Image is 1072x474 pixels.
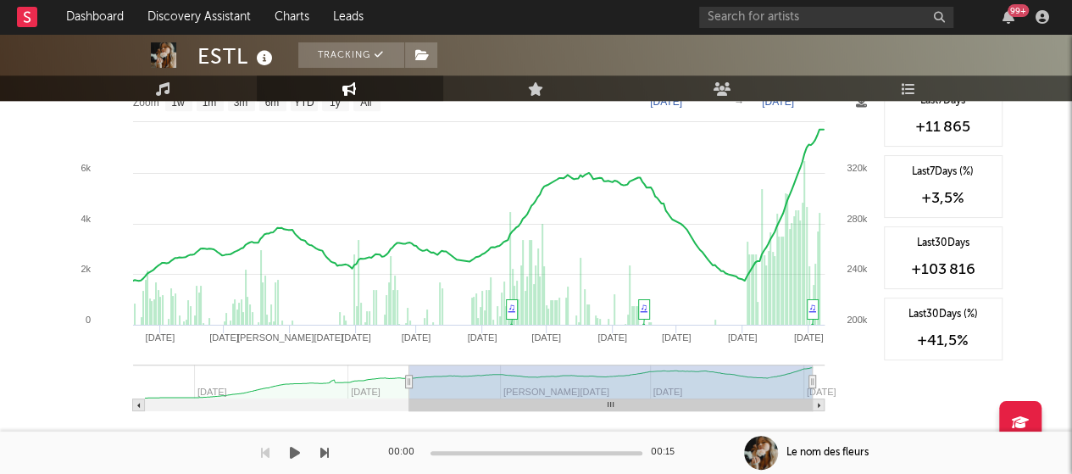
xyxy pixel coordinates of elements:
[1008,4,1029,17] div: 99 +
[508,302,515,312] a: ♫
[342,332,371,343] text: [DATE]
[85,315,90,325] text: 0
[1003,10,1014,24] button: 99+
[893,331,993,351] div: +41,5 %
[699,7,953,28] input: Search for artists
[762,96,794,108] text: [DATE]
[360,97,371,109] text: All
[264,97,279,109] text: 6m
[661,332,691,343] text: [DATE]
[236,332,342,343] text: [PERSON_NAME][DATE]
[809,302,816,312] a: ♫
[893,236,993,251] div: Last 30 Days
[597,332,627,343] text: [DATE]
[145,332,175,343] text: [DATE]
[467,332,497,343] text: [DATE]
[388,443,422,463] div: 00:00
[893,259,993,280] div: +103 816
[727,332,757,343] text: [DATE]
[847,315,867,325] text: 200k
[171,97,185,109] text: 1w
[401,332,430,343] text: [DATE]
[531,332,561,343] text: [DATE]
[298,42,404,68] button: Tracking
[641,302,647,312] a: ♫
[793,332,823,343] text: [DATE]
[847,214,867,224] text: 280k
[734,96,744,108] text: →
[893,93,993,109] div: Last 7 Days
[293,97,314,109] text: YTD
[81,214,91,224] text: 4k
[133,97,159,109] text: Zoom
[650,96,682,108] text: [DATE]
[847,264,867,274] text: 240k
[233,97,247,109] text: 3m
[893,307,993,322] div: Last 30 Days (%)
[847,163,867,173] text: 320k
[893,117,993,137] div: +11 865
[893,188,993,209] div: +3,5 %
[786,445,869,460] div: Le nom des fleurs
[81,163,91,173] text: 6k
[651,443,685,463] div: 00:15
[329,97,340,109] text: 1y
[209,332,239,343] text: [DATE]
[197,42,277,70] div: ESTL
[81,264,91,274] text: 2k
[202,97,216,109] text: 1m
[806,387,836,397] text: [DATE]
[893,165,993,180] div: Last 7 Days (%)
